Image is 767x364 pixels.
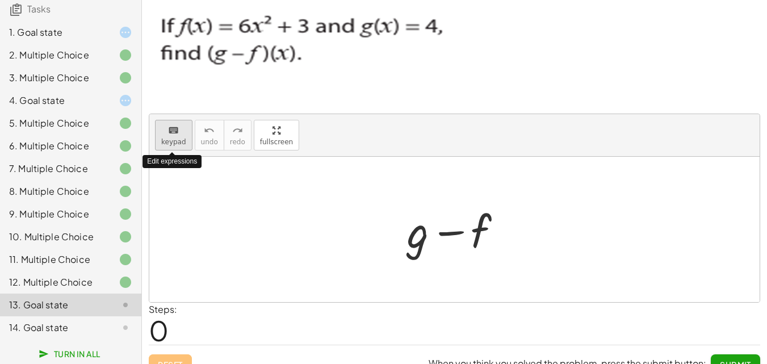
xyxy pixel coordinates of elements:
div: 1. Goal state [9,26,100,39]
span: Turn In All [41,349,100,359]
i: undo [204,124,215,137]
button: redoredo [224,120,252,150]
div: 14. Goal state [9,321,100,334]
i: Task started. [119,26,132,39]
i: Task finished. [119,71,132,85]
div: 8. Multiple Choice [9,185,100,198]
span: fullscreen [260,138,293,146]
span: keypad [161,138,186,146]
span: 0 [149,313,169,348]
label: Steps: [149,303,177,315]
button: fullscreen [254,120,299,150]
span: redo [230,138,245,146]
div: 7. Multiple Choice [9,162,100,175]
i: Task finished. [119,207,132,221]
div: 13. Goal state [9,298,100,312]
i: Task not started. [119,298,132,312]
button: Turn In All [32,344,110,364]
i: Task finished. [119,139,132,153]
div: 2. Multiple Choice [9,48,100,62]
i: Task started. [119,94,132,107]
div: 12. Multiple Choice [9,275,100,289]
span: Tasks [27,3,51,15]
i: Task finished. [119,48,132,62]
img: 9d8ee24703dd73f5376a01cca03a3d67569405514e4a33a0bd01a72a6e7a7637.png [149,7,451,101]
i: redo [232,124,243,137]
i: Task finished. [119,185,132,198]
i: Task finished. [119,162,132,175]
div: 4. Goal state [9,94,100,107]
span: undo [201,138,218,146]
div: 9. Multiple Choice [9,207,100,221]
i: Task finished. [119,230,132,244]
div: 6. Multiple Choice [9,139,100,153]
div: 3. Multiple Choice [9,71,100,85]
i: Task not started. [119,321,132,334]
i: Task finished. [119,253,132,266]
button: keyboardkeypad [155,120,192,150]
i: Task finished. [119,275,132,289]
i: Task finished. [119,116,132,130]
div: 11. Multiple Choice [9,253,100,266]
button: undoundo [195,120,224,150]
i: keyboard [168,124,179,137]
div: Edit expressions [142,155,202,168]
div: 10. Multiple Choice [9,230,100,244]
div: 5. Multiple Choice [9,116,100,130]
